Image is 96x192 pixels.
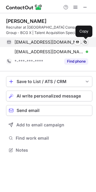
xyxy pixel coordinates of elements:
img: ContactOut v5.3.10 [6,4,42,11]
span: Add to email campaign [16,122,64,127]
div: [PERSON_NAME] [6,18,46,24]
button: Send email [6,105,92,116]
button: Add to email campaign [6,119,92,130]
button: save-profile-one-click [6,76,92,87]
span: Send email [17,108,40,113]
div: Save to List / ATS / CRM [17,79,82,84]
button: Reveal Button [64,58,88,64]
button: Notes [6,146,92,154]
button: AI write personalized message [6,91,92,101]
span: [EMAIL_ADDRESS][DOMAIN_NAME] [14,39,84,45]
span: Notes [16,147,90,153]
div: Recruiter at [GEOGRAPHIC_DATA] Consulting Group - BCG X | Talent Acquisition Specialist [6,25,92,36]
span: AI write personalized message [17,94,81,98]
span: [EMAIL_ADDRESS][DOMAIN_NAME] [14,49,84,54]
button: Find work email [6,134,92,142]
span: Find work email [16,135,90,141]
